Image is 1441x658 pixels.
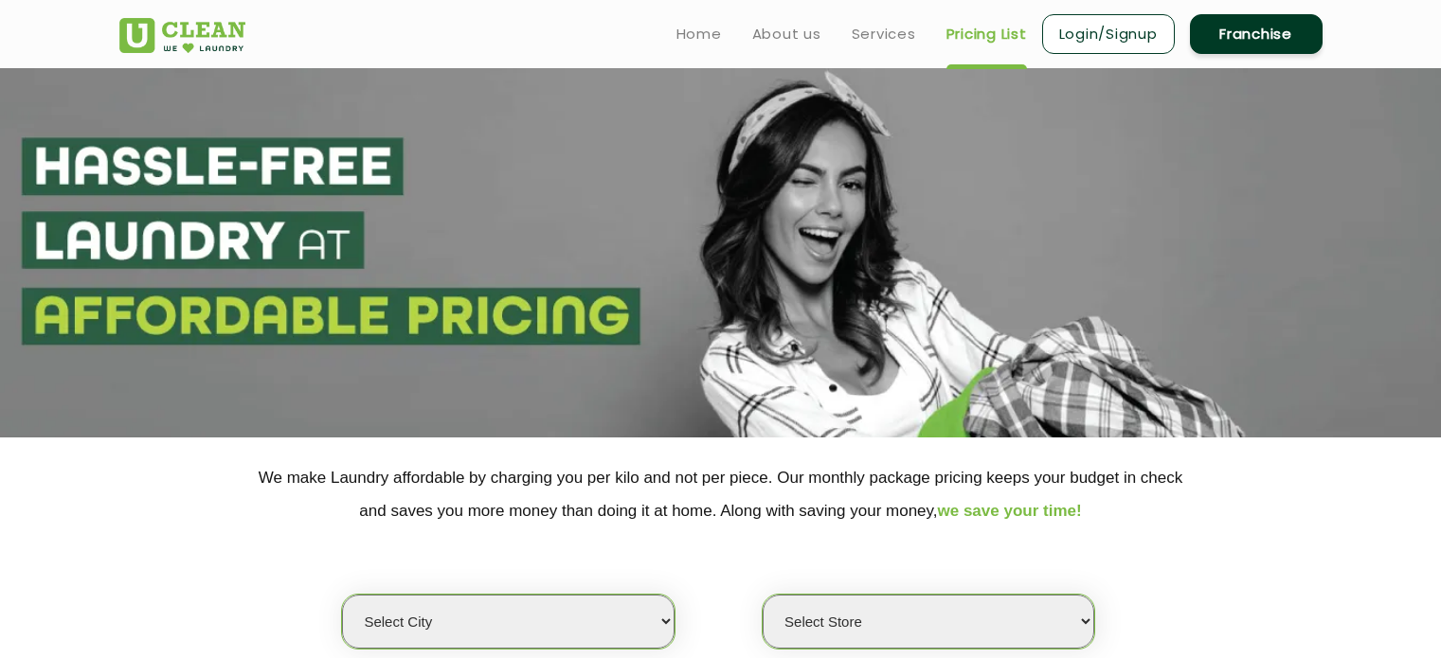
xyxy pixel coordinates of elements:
a: Home [676,23,722,45]
a: Services [852,23,916,45]
a: Pricing List [946,23,1027,45]
span: we save your time! [938,502,1082,520]
a: About us [752,23,821,45]
a: Franchise [1190,14,1323,54]
img: UClean Laundry and Dry Cleaning [119,18,245,53]
p: We make Laundry affordable by charging you per kilo and not per piece. Our monthly package pricin... [119,461,1323,527]
a: Login/Signup [1042,14,1175,54]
